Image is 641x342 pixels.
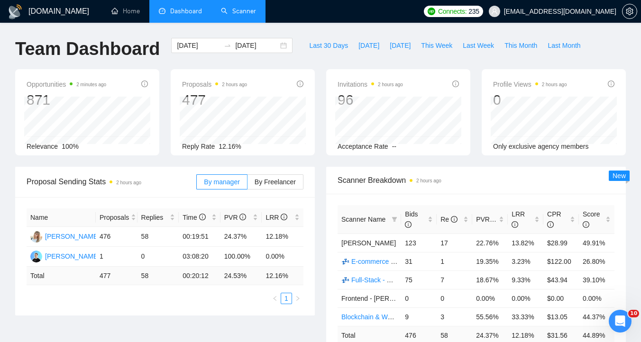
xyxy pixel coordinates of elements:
[493,91,567,109] div: 0
[338,79,403,90] span: Invitations
[472,252,508,270] td: 19.35%
[438,6,467,17] span: Connects:
[401,289,437,307] td: 0
[116,180,141,185] time: 2 hours ago
[27,267,96,285] td: Total
[472,289,508,307] td: 0.00%
[622,4,637,19] button: setting
[476,216,498,223] span: PVR
[30,231,42,243] img: AK
[266,214,287,221] span: LRR
[269,293,281,304] button: left
[451,216,458,223] span: info-circle
[45,231,100,242] div: [PERSON_NAME]
[30,232,100,240] a: AK[PERSON_NAME]
[405,210,418,228] span: Bids
[262,227,303,247] td: 12.18%
[27,176,196,188] span: Proposal Sending Stats
[493,79,567,90] span: Profile Views
[508,270,543,289] td: 9.33%
[182,79,247,90] span: Proposals
[177,40,220,51] input: Start date
[472,270,508,289] td: 18.67%
[341,239,396,247] span: [PERSON_NAME]
[437,270,472,289] td: 7
[76,82,106,87] time: 2 minutes ago
[272,296,278,301] span: left
[508,289,543,307] td: 0.00%
[543,234,579,252] td: $28.99
[179,247,220,267] td: 03:08:20
[239,214,246,220] span: info-circle
[508,234,543,252] td: 13.82%
[281,293,292,304] li: 1
[623,8,637,15] span: setting
[170,7,202,15] span: Dashboard
[437,289,472,307] td: 0
[543,252,579,270] td: $122.00
[405,221,412,228] span: info-circle
[508,307,543,326] td: 33.33%
[137,208,179,227] th: Replies
[579,289,614,307] td: 0.00%
[96,227,137,247] td: 476
[137,267,179,285] td: 58
[463,40,494,51] span: Last Week
[96,208,137,227] th: Proposals
[472,234,508,252] td: 22.76%
[295,296,301,301] span: right
[341,313,459,321] a: Blockchain & Web3 - [PERSON_NAME]
[428,8,435,15] img: upwork-logo.png
[392,216,397,222] span: filter
[281,214,287,220] span: info-circle
[437,307,472,326] td: 3
[62,143,79,150] span: 100%
[199,214,206,220] span: info-circle
[416,38,458,53] button: This Week
[542,38,586,53] button: Last Month
[141,212,168,223] span: Replies
[262,247,303,267] td: 0.00%
[262,267,303,285] td: 12.16 %
[440,216,458,223] span: Re
[504,40,537,51] span: This Month
[255,178,296,186] span: By Freelancer
[392,143,396,150] span: --
[512,221,518,228] span: info-circle
[437,234,472,252] td: 17
[183,214,205,221] span: Time
[111,7,140,15] a: homeHome
[96,267,137,285] td: 477
[378,82,403,87] time: 2 hours ago
[269,293,281,304] li: Previous Page
[137,227,179,247] td: 58
[341,295,429,302] span: Frontend - [PERSON_NAME]
[421,40,452,51] span: This Week
[219,143,241,150] span: 12.16%
[547,221,554,228] span: info-circle
[491,8,498,15] span: user
[220,267,262,285] td: 24.53 %
[338,143,388,150] span: Acceptance Rate
[27,143,58,150] span: Relevance
[547,210,561,228] span: CPR
[385,38,416,53] button: [DATE]
[609,310,632,333] iframe: Intercom live chat
[96,247,137,267] td: 1
[141,81,148,87] span: info-circle
[583,210,600,228] span: Score
[493,143,589,150] span: Only exclusive agency members
[297,81,303,87] span: info-circle
[45,251,100,261] div: [PERSON_NAME]
[27,91,106,109] div: 871
[401,252,437,270] td: 31
[309,40,348,51] span: Last 30 Days
[30,252,100,260] a: ES[PERSON_NAME]
[292,293,303,304] li: Next Page
[338,91,403,109] div: 96
[341,258,449,265] a: 💤 E-commerce | [PERSON_NAME]
[579,270,614,289] td: 39.10%
[304,38,353,53] button: Last 30 Days
[583,221,589,228] span: info-circle
[508,252,543,270] td: 3.23%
